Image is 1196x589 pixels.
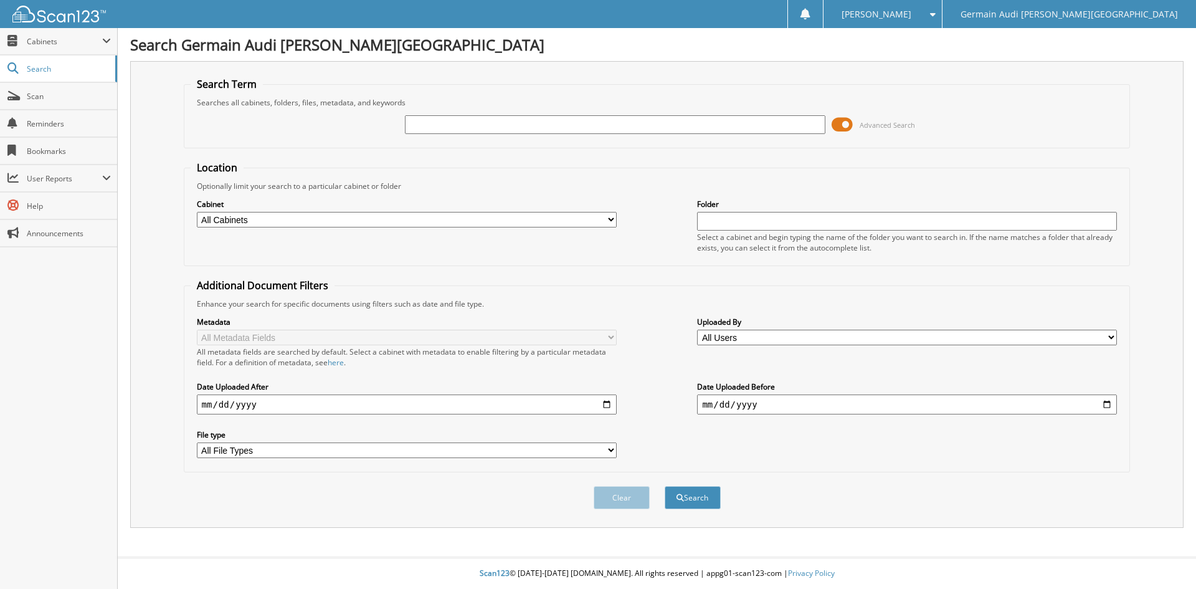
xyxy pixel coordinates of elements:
legend: Additional Document Filters [191,279,335,292]
span: Help [27,201,111,211]
legend: Location [191,161,244,175]
span: Bookmarks [27,146,111,156]
div: © [DATE]-[DATE] [DOMAIN_NAME]. All rights reserved | appg01-scan123-com | [118,558,1196,589]
span: Advanced Search [860,120,915,130]
span: Scan123 [480,568,510,578]
div: Optionally limit your search to a particular cabinet or folder [191,181,1124,191]
div: Enhance your search for specific documents using filters such as date and file type. [191,299,1124,309]
span: Reminders [27,118,111,129]
div: Searches all cabinets, folders, files, metadata, and keywords [191,97,1124,108]
a: Privacy Policy [788,568,835,578]
input: start [197,395,617,414]
legend: Search Term [191,77,263,91]
div: Select a cabinet and begin typing the name of the folder you want to search in. If the name match... [697,232,1117,253]
label: Date Uploaded Before [697,381,1117,392]
input: end [697,395,1117,414]
span: Germain Audi [PERSON_NAME][GEOGRAPHIC_DATA] [961,11,1178,18]
a: here [328,357,344,368]
span: Scan [27,91,111,102]
label: Folder [697,199,1117,209]
h1: Search Germain Audi [PERSON_NAME][GEOGRAPHIC_DATA] [130,34,1184,55]
div: All metadata fields are searched by default. Select a cabinet with metadata to enable filtering b... [197,347,617,368]
span: Announcements [27,228,111,239]
span: User Reports [27,173,102,184]
img: scan123-logo-white.svg [12,6,106,22]
span: Search [27,64,109,74]
button: Clear [594,486,650,509]
label: Uploaded By [697,317,1117,327]
label: Metadata [197,317,617,327]
label: File type [197,429,617,440]
button: Search [665,486,721,509]
span: Cabinets [27,36,102,47]
label: Cabinet [197,199,617,209]
label: Date Uploaded After [197,381,617,392]
span: [PERSON_NAME] [842,11,911,18]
